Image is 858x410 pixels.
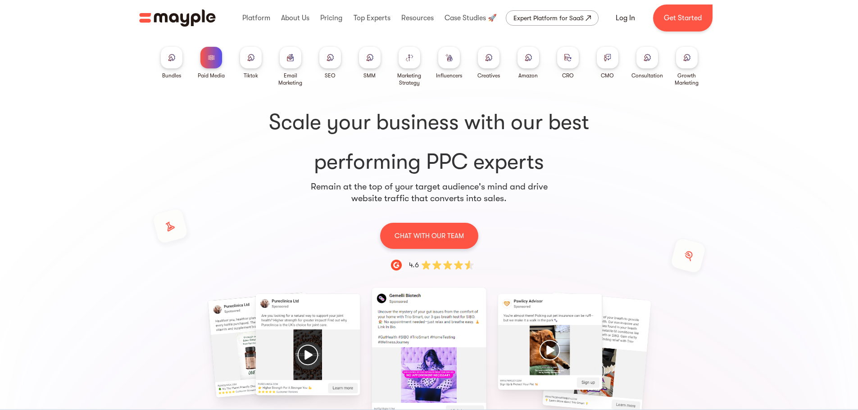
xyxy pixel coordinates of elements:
[244,72,258,79] div: Tiktok
[393,47,426,86] a: Marketing Strategy
[310,181,548,204] p: Remain at the top of your target audience's mind and drive website traffic that converts into sales.
[671,47,703,86] a: Growth Marketing
[436,72,462,79] div: Influencers
[557,47,579,79] a: CRO
[399,4,436,32] div: Resources
[696,306,858,410] iframe: Chat Widget
[325,72,336,79] div: SEO
[671,72,703,86] div: Growth Marketing
[477,72,500,79] div: Creatives
[506,10,599,26] a: Expert Platform for SaaS
[622,296,721,410] div: 6 / 15
[139,9,216,27] img: Mayple logo
[274,47,307,86] a: Email Marketing
[601,72,614,79] div: CMO
[500,296,600,387] div: 5 / 15
[631,47,663,79] a: Consultation
[518,47,539,79] a: Amazon
[155,108,703,176] h1: performing PPC experts
[258,296,358,393] div: 3 / 15
[409,260,419,270] div: 4.6
[605,7,646,29] a: Log In
[518,72,538,79] div: Amazon
[363,72,376,79] div: SMM
[359,47,381,79] a: SMM
[162,72,181,79] div: Bundles
[319,47,341,79] a: SEO
[380,222,478,249] a: CHAT WITH OUR TEAM
[161,47,182,79] a: Bundles
[139,9,216,27] a: home
[318,4,345,32] div: Pricing
[653,5,713,32] a: Get Started
[240,4,272,32] div: Platform
[513,13,584,23] div: Expert Platform for SaaS
[351,4,393,32] div: Top Experts
[395,230,464,242] p: CHAT WITH OUR TEAM
[562,72,574,79] div: CRO
[597,47,618,79] a: CMO
[240,47,262,79] a: Tiktok
[631,72,663,79] div: Consultation
[198,72,225,79] div: Paid Media
[477,47,500,79] a: Creatives
[155,108,703,137] span: Scale your business with our best
[274,72,307,86] div: Email Marketing
[137,296,236,393] div: 2 / 15
[198,47,225,79] a: Paid Media
[436,47,462,79] a: Influencers
[279,4,312,32] div: About Us
[393,72,426,86] div: Marketing Strategy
